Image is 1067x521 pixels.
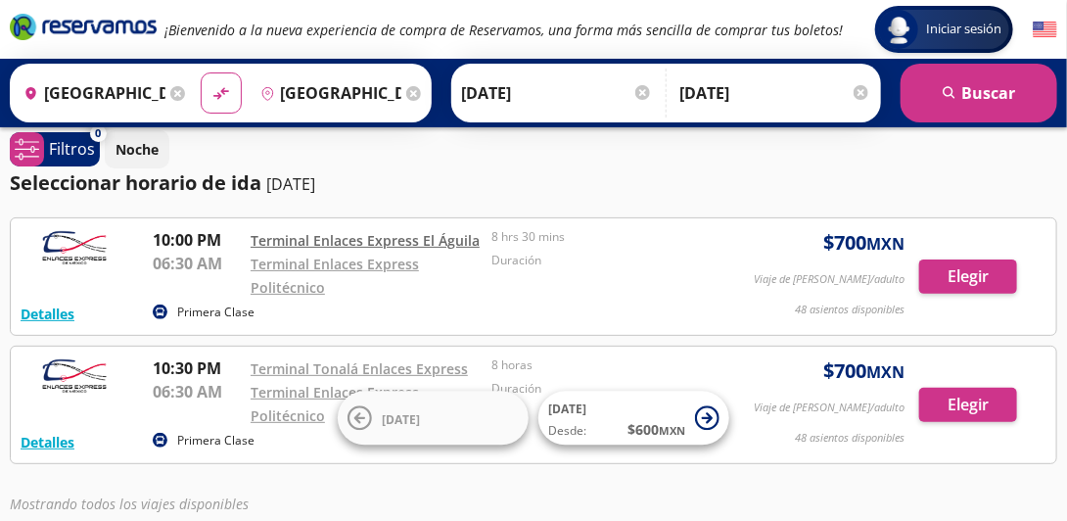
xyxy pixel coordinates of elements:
p: 10:00 PM [153,228,241,252]
p: Duración [492,380,724,398]
button: Detalles [21,304,74,324]
p: Primera Clase [177,304,255,321]
span: [DATE] [382,411,420,428]
span: $ 700 [823,228,905,258]
p: 48 asientos disponibles [795,430,905,447]
p: 8 hrs 30 mins [492,228,724,246]
p: Viaje de [PERSON_NAME]/adulto [754,271,905,288]
small: MXN [866,361,905,383]
a: Terminal Tonalá Enlaces Express [251,359,468,378]
button: [DATE]Desde:$600MXN [538,392,729,446]
button: Elegir [919,388,1017,422]
a: Terminal Enlaces Express Politécnico [251,255,419,297]
button: Noche [105,130,169,168]
p: Noche [116,139,159,160]
span: $ 600 [627,420,685,441]
button: [DATE] [338,392,529,446]
span: 0 [96,125,102,142]
input: Buscar Origen [16,69,165,118]
p: 48 asientos disponibles [795,302,905,318]
p: 06:30 AM [153,380,241,403]
a: Terminal Enlaces Express Politécnico [251,383,419,425]
button: English [1033,18,1057,42]
p: Seleccionar horario de ida [10,168,261,198]
span: [DATE] [548,402,586,418]
p: Viaje de [PERSON_NAME]/adulto [754,400,905,416]
small: MXN [659,424,685,439]
small: MXN [866,233,905,255]
input: Elegir Fecha [461,69,653,118]
p: 10:30 PM [153,356,241,380]
p: 06:30 AM [153,252,241,275]
button: Buscar [901,64,1057,122]
p: Duración [492,252,724,269]
input: Opcional [679,69,871,118]
p: 8 horas [492,356,724,374]
em: ¡Bienvenido a la nueva experiencia de compra de Reservamos, una forma más sencilla de comprar tus... [164,21,843,39]
button: Elegir [919,260,1017,294]
span: Iniciar sesión [918,20,1009,39]
input: Buscar Destino [253,69,402,118]
p: [DATE] [266,172,315,196]
button: Detalles [21,432,74,452]
p: Filtros [49,137,95,161]
img: RESERVAMOS [21,228,128,267]
img: RESERVAMOS [21,356,128,396]
span: Desde: [548,423,586,441]
span: $ 700 [823,356,905,386]
a: Terminal Enlaces Express El Águila [251,231,480,250]
p: Primera Clase [177,432,255,450]
i: Brand Logo [10,12,157,41]
em: Mostrando todos los viajes disponibles [10,495,249,513]
button: 0Filtros [10,132,100,166]
a: Brand Logo [10,12,157,47]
